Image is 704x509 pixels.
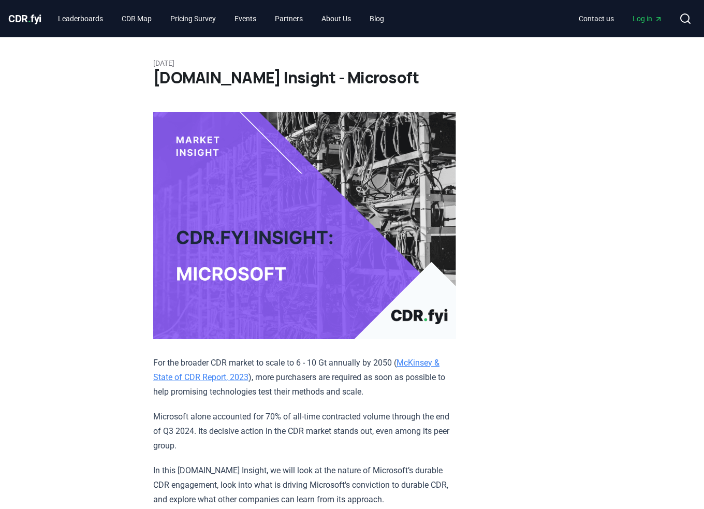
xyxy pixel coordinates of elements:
p: In this [DOMAIN_NAME] Insight, we will look at the nature of Microsoft’s durable CDR engagement, ... [153,463,456,507]
span: CDR fyi [8,12,41,25]
h1: [DOMAIN_NAME] Insight - Microsoft [153,68,551,87]
p: Microsoft alone accounted for 70% of all-time contracted volume through the end of Q3 2024. Its d... [153,410,456,453]
a: About Us [313,9,359,28]
a: Leaderboards [50,9,111,28]
a: CDR Map [113,9,160,28]
a: Contact us [570,9,622,28]
a: Pricing Survey [162,9,224,28]
img: blog post image [153,112,456,339]
a: Log in [624,9,671,28]
span: Log in [633,13,663,24]
a: Blog [361,9,392,28]
a: Events [226,9,265,28]
nav: Main [570,9,671,28]
span: . [28,12,31,25]
a: Partners [267,9,311,28]
a: CDR.fyi [8,11,41,26]
nav: Main [50,9,392,28]
a: McKinsey & State of CDR Report, 2023 [153,358,439,382]
p: For the broader CDR market to scale to 6 - 10 Gt annually by 2050 ( ), more purchasers are requir... [153,356,456,399]
p: [DATE] [153,58,551,68]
